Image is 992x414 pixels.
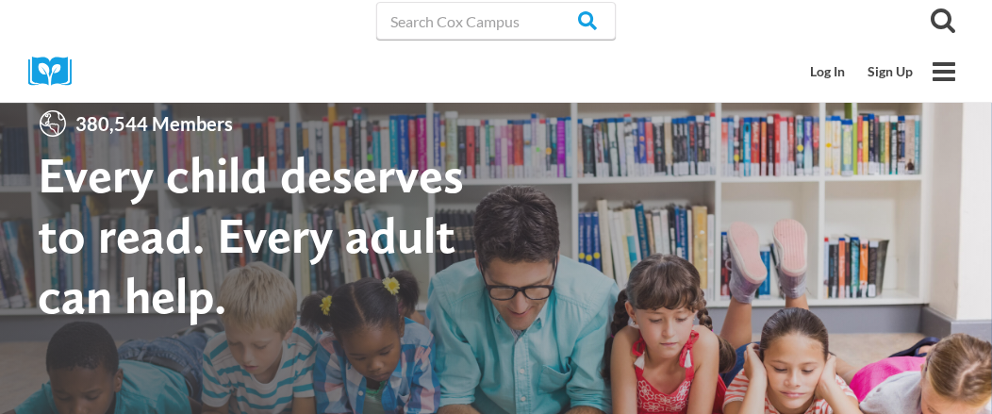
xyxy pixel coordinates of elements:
img: Cox Campus [28,57,85,86]
input: Search Cox Campus [376,2,616,40]
strong: Every child deserves to read. Every adult can help. [38,144,464,324]
a: Log In [799,54,856,90]
button: Open menu [924,52,964,91]
span: 380,544 Members [68,108,240,139]
a: Sign Up [856,54,924,90]
nav: Secondary Mobile Navigation [799,54,924,90]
